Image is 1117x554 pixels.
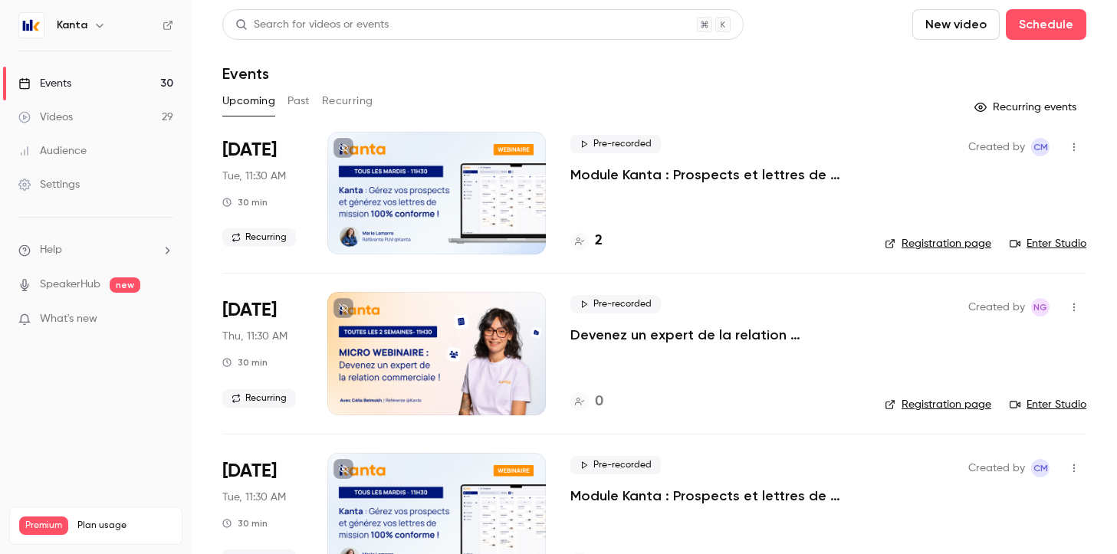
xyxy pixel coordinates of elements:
[1031,298,1050,316] span: Nicolas Guitard
[287,89,310,113] button: Past
[968,298,1025,316] span: Created by
[570,456,661,474] span: Pre-recorded
[570,295,661,313] span: Pre-recorded
[222,298,277,323] span: [DATE]
[222,356,268,369] div: 30 min
[222,64,269,83] h1: Events
[1033,459,1048,477] span: CM
[18,76,71,91] div: Events
[570,166,860,184] a: Module Kanta : Prospects et lettres de mission
[570,135,661,153] span: Pre-recorded
[222,517,268,529] div: 30 min
[77,520,172,532] span: Plan usage
[885,397,991,412] a: Registration page
[222,459,277,484] span: [DATE]
[18,177,80,192] div: Settings
[1006,9,1086,40] button: Schedule
[18,143,87,159] div: Audience
[222,138,277,162] span: [DATE]
[19,13,44,38] img: Kanta
[110,277,140,293] span: new
[1033,298,1047,316] span: NG
[570,231,603,251] a: 2
[222,329,287,344] span: Thu, 11:30 AM
[222,490,286,505] span: Tue, 11:30 AM
[570,326,860,344] a: Devenez un expert de la relation commerciale !
[222,132,303,254] div: Sep 9 Tue, 11:30 AM (Europe/Paris)
[222,89,275,113] button: Upcoming
[1031,138,1050,156] span: Charlotte MARTEL
[968,138,1025,156] span: Created by
[155,313,173,326] iframe: Noticeable Trigger
[57,18,87,33] h6: Kanta
[18,242,173,258] li: help-dropdown-opener
[595,392,603,412] h4: 0
[1010,397,1086,412] a: Enter Studio
[595,231,603,251] h4: 2
[222,196,268,208] div: 30 min
[322,89,373,113] button: Recurring
[222,292,303,415] div: Sep 11 Thu, 11:30 AM (Europe/Paris)
[1031,459,1050,477] span: Charlotte MARTEL
[968,459,1025,477] span: Created by
[18,110,73,125] div: Videos
[222,169,286,184] span: Tue, 11:30 AM
[570,487,860,505] a: Module Kanta : Prospects et lettres de mission
[968,95,1086,120] button: Recurring events
[40,311,97,327] span: What's new
[19,516,68,535] span: Premium
[570,392,603,412] a: 0
[1010,236,1086,251] a: Enter Studio
[885,236,991,251] a: Registration page
[222,389,296,408] span: Recurring
[235,17,389,33] div: Search for videos or events
[912,9,1000,40] button: New video
[1033,138,1048,156] span: CM
[222,228,296,247] span: Recurring
[40,242,62,258] span: Help
[40,277,100,293] a: SpeakerHub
